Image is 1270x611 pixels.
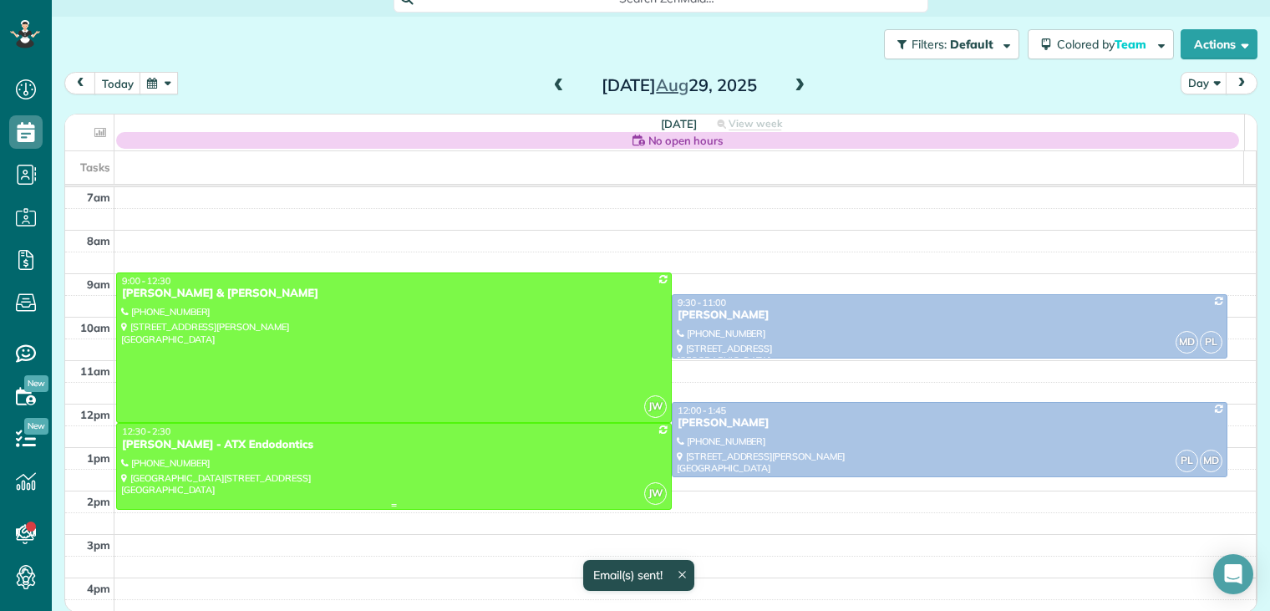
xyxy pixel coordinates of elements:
[677,308,1222,323] div: [PERSON_NAME]
[1213,554,1253,594] div: Open Intercom Messenger
[644,395,667,418] span: JW
[644,482,667,505] span: JW
[87,191,110,204] span: 7am
[87,538,110,552] span: 3pm
[122,425,170,437] span: 12:30 - 2:30
[121,438,667,452] div: [PERSON_NAME] - ATX Endodontics
[1181,72,1227,94] button: Day
[884,29,1019,59] button: Filters: Default
[121,287,667,301] div: [PERSON_NAME] & [PERSON_NAME]
[583,560,694,591] div: Email(s) sent!
[1200,331,1222,354] span: PL
[950,37,994,52] span: Default
[87,234,110,247] span: 8am
[24,375,48,392] span: New
[80,408,110,421] span: 12pm
[912,37,947,52] span: Filters:
[1057,37,1152,52] span: Colored by
[64,72,96,94] button: prev
[87,582,110,595] span: 4pm
[1176,331,1198,354] span: MD
[648,132,724,149] span: No open hours
[80,364,110,378] span: 11am
[1200,450,1222,472] span: MD
[122,275,170,287] span: 9:00 - 12:30
[1028,29,1174,59] button: Colored byTeam
[678,405,726,416] span: 12:00 - 1:45
[1115,37,1149,52] span: Team
[876,29,1019,59] a: Filters: Default
[80,160,110,174] span: Tasks
[661,117,697,130] span: [DATE]
[87,495,110,508] span: 2pm
[1226,72,1257,94] button: next
[575,76,784,94] h2: [DATE] 29, 2025
[24,418,48,435] span: New
[729,117,782,130] span: View week
[656,74,688,95] span: Aug
[87,451,110,465] span: 1pm
[1176,450,1198,472] span: PL
[80,321,110,334] span: 10am
[677,416,1222,430] div: [PERSON_NAME]
[87,277,110,291] span: 9am
[678,297,726,308] span: 9:30 - 11:00
[1181,29,1257,59] button: Actions
[94,72,141,94] button: today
